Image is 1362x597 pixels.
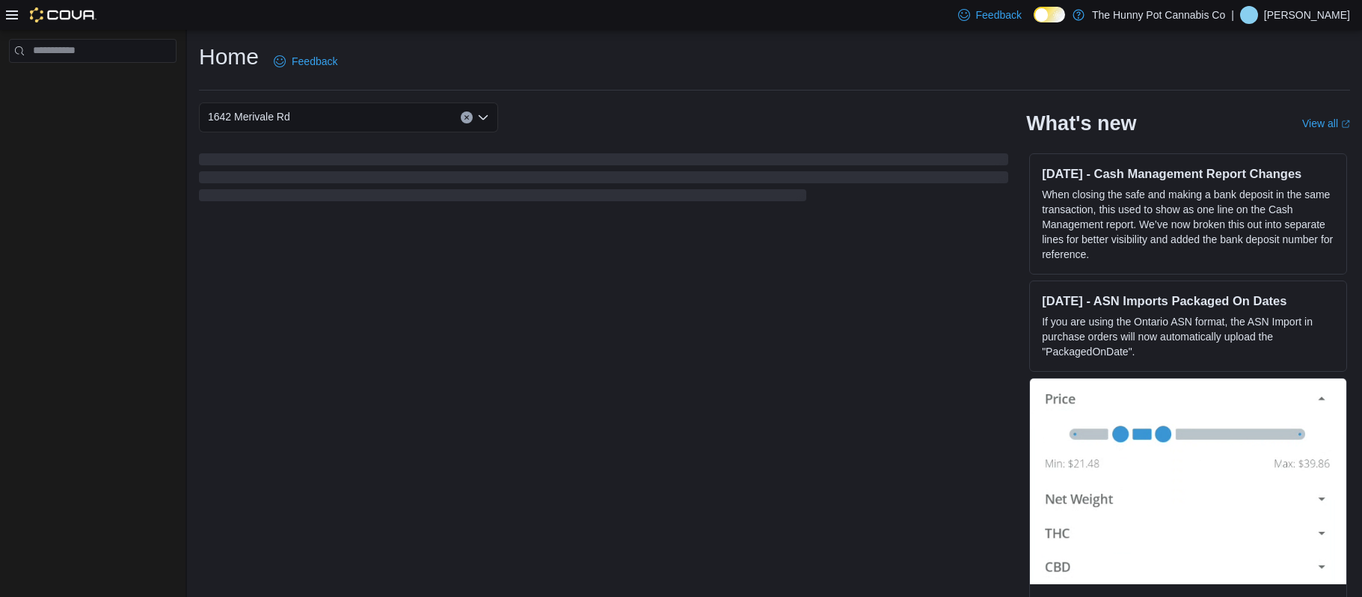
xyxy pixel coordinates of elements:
[1042,166,1334,181] h3: [DATE] - Cash Management Report Changes
[1240,6,1258,24] div: Keelan Beauregard-Duguay
[199,42,259,72] h1: Home
[292,54,337,69] span: Feedback
[1042,187,1334,262] p: When closing the safe and making a bank deposit in the same transaction, this used to show as one...
[1042,314,1334,359] p: If you are using the Ontario ASN format, the ASN Import in purchase orders will now automatically...
[477,111,489,123] button: Open list of options
[9,66,177,102] nav: Complex example
[1341,120,1350,129] svg: External link
[1034,7,1065,22] input: Dark Mode
[1264,6,1350,24] p: [PERSON_NAME]
[1026,111,1136,135] h2: What's new
[461,111,473,123] button: Clear input
[30,7,96,22] img: Cova
[208,108,290,126] span: 1642 Merivale Rd
[1302,117,1350,129] a: View allExternal link
[1042,293,1334,308] h3: [DATE] - ASN Imports Packaged On Dates
[976,7,1022,22] span: Feedback
[1092,6,1225,24] p: The Hunny Pot Cannabis Co
[199,156,1008,204] span: Loading
[268,46,343,76] a: Feedback
[1231,6,1234,24] p: |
